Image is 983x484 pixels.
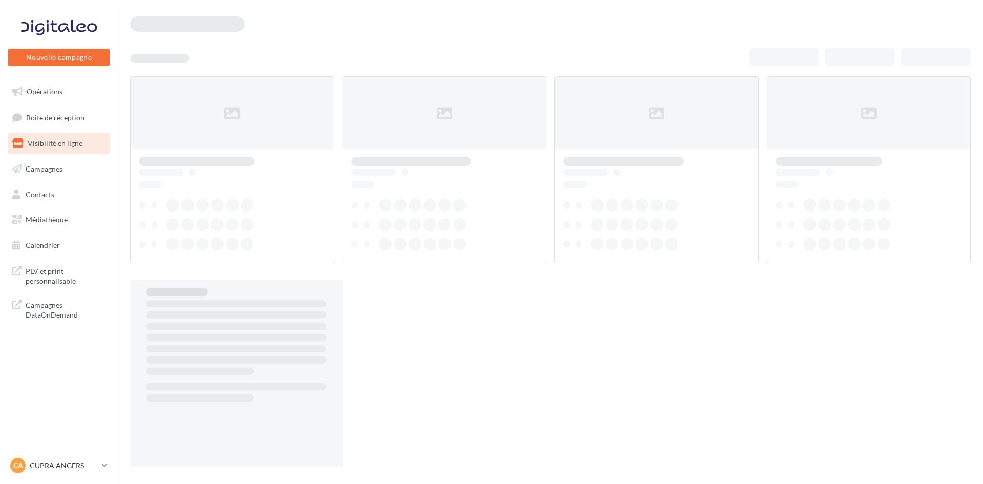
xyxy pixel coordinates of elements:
[26,164,62,173] span: Campagnes
[6,260,112,290] a: PLV et print personnalisable
[26,298,105,320] span: Campagnes DataOnDemand
[26,190,54,198] span: Contacts
[6,235,112,256] a: Calendrier
[6,294,112,324] a: Campagnes DataOnDemand
[28,139,82,148] span: Visibilité en ligne
[8,49,110,66] button: Nouvelle campagne
[6,81,112,102] a: Opérations
[26,241,60,249] span: Calendrier
[6,209,112,230] a: Médiathèque
[8,456,110,475] a: CA CUPRA ANGERS
[13,460,23,471] span: CA
[27,87,62,96] span: Opérations
[6,158,112,180] a: Campagnes
[6,107,112,129] a: Boîte de réception
[6,184,112,205] a: Contacts
[26,215,68,224] span: Médiathèque
[6,133,112,154] a: Visibilité en ligne
[26,264,105,286] span: PLV et print personnalisable
[26,113,84,121] span: Boîte de réception
[30,460,98,471] p: CUPRA ANGERS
